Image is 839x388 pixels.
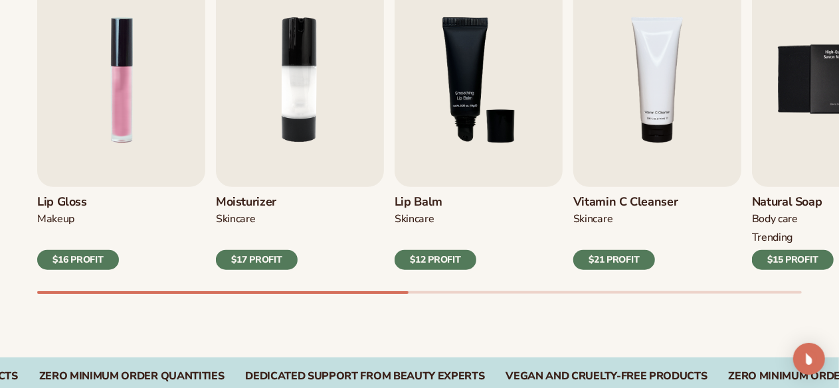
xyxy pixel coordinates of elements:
h3: Lip Gloss [37,195,119,210]
div: Skincare [573,212,678,226]
div: SKINCARE [395,212,476,226]
div: MAKEUP [37,212,119,226]
div: DEDICATED SUPPORT FROM BEAUTY EXPERTS [245,370,484,383]
div: Open Intercom Messenger [793,343,825,375]
div: TRENDING [752,231,834,245]
div: SKINCARE [216,212,298,226]
h3: Moisturizer [216,195,298,210]
div: $12 PROFIT [395,250,476,270]
div: Vegan and Cruelty-Free Products [506,370,707,383]
h3: Vitamin C Cleanser [573,195,678,210]
div: $21 PROFIT [573,250,655,270]
div: $17 PROFIT [216,250,298,270]
div: $16 PROFIT [37,250,119,270]
div: BODY Care [752,212,834,226]
div: $15 PROFIT [752,250,834,270]
div: ZERO MINIMUM ORDER QUANTITIES [39,370,225,383]
h3: Lip Balm [395,195,476,210]
h3: Natural Soap [752,195,834,210]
